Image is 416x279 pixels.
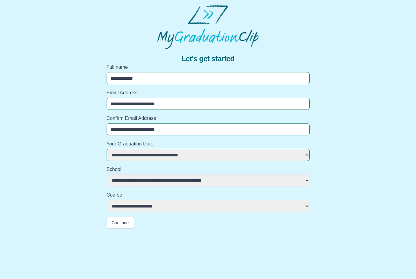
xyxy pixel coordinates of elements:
label: Confirm Email Address [107,115,310,122]
label: Email Address [107,89,310,96]
img: MyGraduationClip [157,5,259,49]
button: Continue [107,217,134,228]
span: Let's get started [182,54,234,64]
label: School [107,166,310,173]
label: Full name [107,64,310,71]
label: Your Graduation Date [107,140,310,148]
label: Course [107,191,310,199]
